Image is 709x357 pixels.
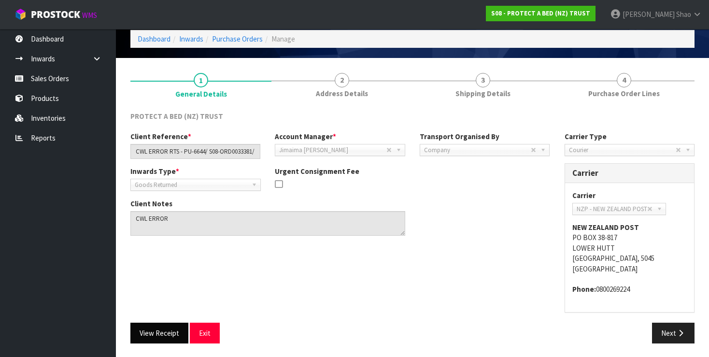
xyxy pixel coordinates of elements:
a: Inwards [179,34,203,43]
h3: Carrier [572,169,687,178]
span: General Details [130,104,695,351]
span: [PERSON_NAME] [623,10,675,19]
span: Manage [271,34,295,43]
span: 3 [476,73,490,87]
button: View Receipt [130,323,188,343]
span: Company [424,144,531,156]
label: Client Notes [130,199,172,209]
span: Jimaima [PERSON_NAME] [279,144,386,156]
span: Shao [676,10,691,19]
label: Urgent Consignment Fee [275,166,359,176]
label: Carrier Type [565,131,607,142]
address: 0800269224 [572,284,687,294]
strong: NEW ZEALAND POST [572,223,639,232]
span: PROTECT A BED (NZ) TRUST [130,112,223,121]
address: PO BOX 38-817 LOWER HUTT [GEOGRAPHIC_DATA], 5045 [GEOGRAPHIC_DATA] [572,222,687,274]
span: ProStock [31,8,80,21]
input: Client Reference [130,144,260,159]
span: NZP - NEW ZEALAND POST [577,203,647,215]
label: Inwards Type [130,166,179,176]
label: Client Reference [130,131,191,142]
span: Purchase Order Lines [588,88,660,99]
button: Next [652,323,695,343]
span: 2 [335,73,349,87]
span: Shipping Details [455,88,510,99]
span: Address Details [316,88,368,99]
small: WMS [82,11,97,20]
strong: S08 - PROTECT A BED (NZ) TRUST [491,9,590,17]
span: 1 [194,73,208,87]
a: Purchase Orders [212,34,263,43]
span: 4 [617,73,631,87]
a: Dashboard [138,34,170,43]
span: General Details [175,89,227,99]
span: Goods Returned [135,179,248,191]
span: Courier [569,144,676,156]
img: cube-alt.png [14,8,27,20]
label: Account Manager [275,131,336,142]
label: Carrier [572,190,596,200]
button: Exit [190,323,220,343]
strong: phone [572,285,596,294]
label: Transport Organised By [420,131,499,142]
